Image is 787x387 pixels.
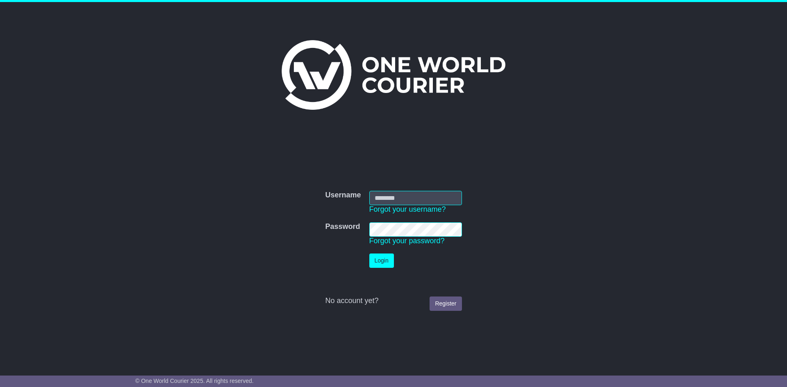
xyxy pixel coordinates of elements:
a: Register [430,296,462,311]
a: Forgot your username? [369,205,446,213]
div: No account yet? [325,296,462,306]
img: One World [282,40,505,110]
button: Login [369,253,394,268]
label: Username [325,191,361,200]
a: Forgot your password? [369,237,445,245]
span: © One World Courier 2025. All rights reserved. [135,378,254,384]
label: Password [325,222,360,231]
